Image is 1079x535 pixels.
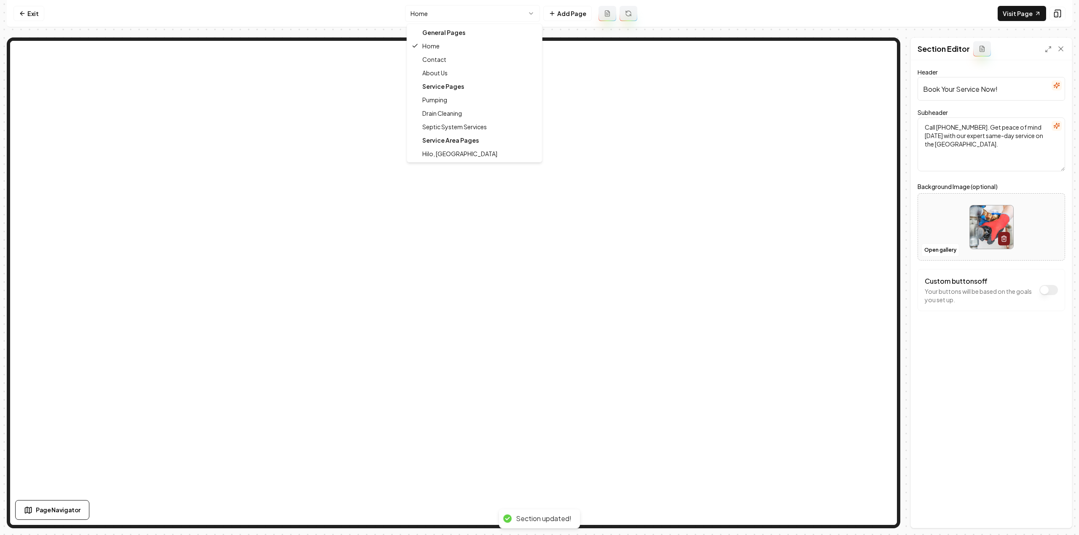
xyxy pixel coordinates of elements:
[409,80,540,93] div: Service Pages
[422,149,497,158] span: Hilo, [GEOGRAPHIC_DATA]
[422,42,440,50] span: Home
[422,96,447,104] span: Pumping
[422,122,487,131] span: Septic System Services
[422,55,446,64] span: Contact
[516,514,572,523] div: Section updated!
[409,26,540,39] div: General Pages
[409,133,540,147] div: Service Area Pages
[422,69,448,77] span: About Us
[422,109,462,117] span: Drain Cleaning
